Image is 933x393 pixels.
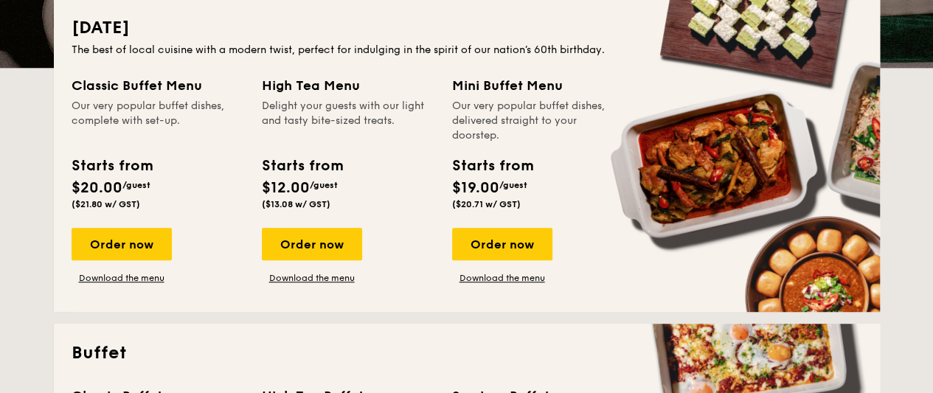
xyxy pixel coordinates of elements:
span: /guest [310,180,338,190]
span: ($13.08 w/ GST) [262,199,330,209]
span: $19.00 [452,179,499,197]
span: /guest [499,180,527,190]
h2: Buffet [72,341,862,365]
div: Mini Buffet Menu [452,75,625,96]
span: $12.00 [262,179,310,197]
span: $20.00 [72,179,122,197]
div: The best of local cuisine with a modern twist, perfect for indulging in the spirit of our nation’... [72,43,862,58]
a: Download the menu [452,272,552,284]
div: Order now [72,228,172,260]
div: Starts from [452,155,533,177]
div: Order now [452,228,552,260]
div: Our very popular buffet dishes, delivered straight to your doorstep. [452,99,625,143]
h2: [DATE] [72,16,862,40]
div: High Tea Menu [262,75,434,96]
div: Delight your guests with our light and tasty bite-sized treats. [262,99,434,143]
div: Starts from [262,155,342,177]
div: Our very popular buffet dishes, complete with set-up. [72,99,244,143]
span: ($20.71 w/ GST) [452,199,521,209]
span: ($21.80 w/ GST) [72,199,140,209]
div: Classic Buffet Menu [72,75,244,96]
span: /guest [122,180,150,190]
div: Order now [262,228,362,260]
div: Starts from [72,155,152,177]
a: Download the menu [262,272,362,284]
a: Download the menu [72,272,172,284]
